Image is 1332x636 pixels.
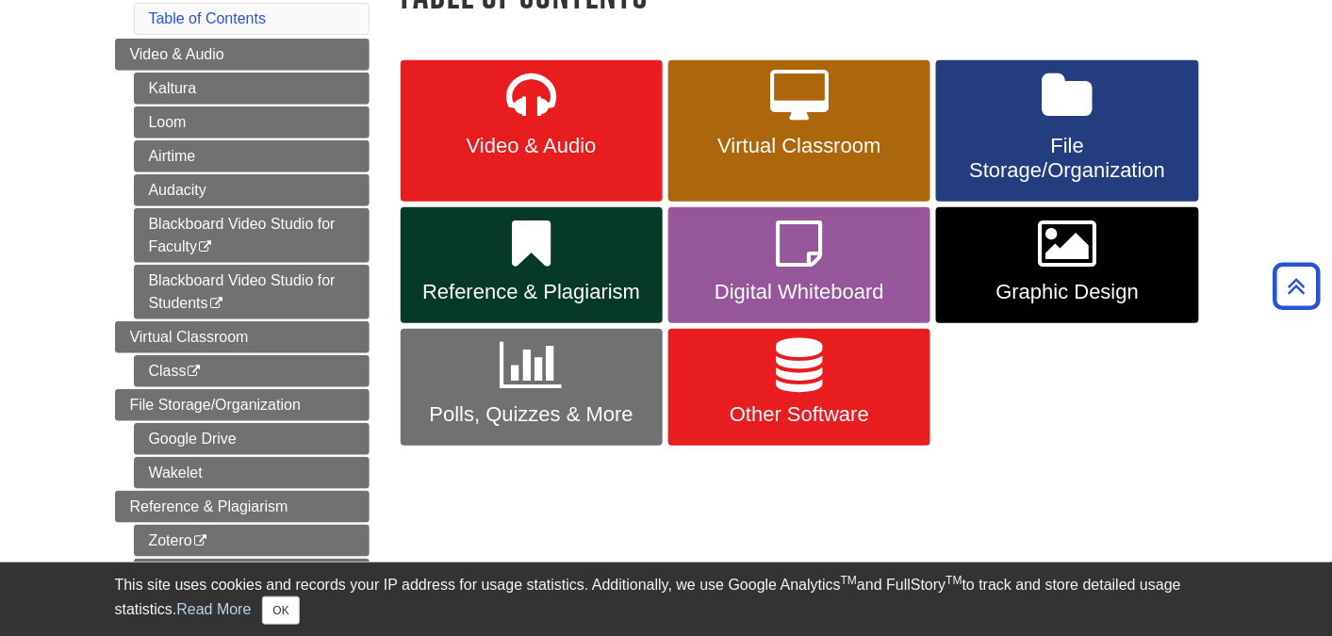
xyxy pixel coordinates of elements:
a: Reference & Plagiarism [401,207,663,324]
a: Back to Top [1267,273,1327,299]
span: Video & Audio [415,134,649,158]
a: Zotero [134,525,370,557]
a: Video & Audio [401,60,663,202]
a: Reference & Plagiarism [115,491,370,523]
div: This site uses cookies and records your IP address for usage statistics. Additionally, we use Goo... [115,574,1218,625]
span: File Storage/Organization [950,134,1184,183]
span: Virtual Classroom [682,134,916,158]
a: Blackboard Video Studio for Faculty [134,208,370,263]
i: This link opens in a new window [208,298,224,310]
span: Virtual Classroom [130,329,249,345]
a: Graphic Design [936,207,1198,324]
a: Wakelet [134,457,370,489]
a: Kaltura [134,73,370,105]
span: Reference & Plagiarism [130,498,288,514]
a: Digital Whiteboard [668,207,930,324]
a: Table of Contents [149,10,267,26]
a: Other Software [668,329,930,446]
span: Digital Whiteboard [682,280,916,304]
i: This link opens in a new window [187,366,203,378]
span: Other Software [682,402,916,427]
a: Airtime [134,140,370,172]
a: File Storage/Organization [936,60,1198,202]
span: File Storage/Organization [130,397,301,413]
span: Graphic Design [950,280,1184,304]
i: This link opens in a new window [192,535,208,547]
span: Polls, Quizzes & More [415,402,649,427]
span: Video & Audio [130,46,224,62]
a: Read More [176,601,251,617]
a: Video & Audio [115,39,370,71]
a: Loom [134,106,370,139]
a: Google Drive [134,423,370,455]
a: SafeAssign [134,559,370,591]
button: Close [262,596,299,625]
a: Polls, Quizzes & More [401,329,663,446]
a: File Storage/Organization [115,389,370,421]
i: This link opens in a new window [197,241,213,253]
a: Blackboard Video Studio for Students [134,265,370,319]
a: Audacity [134,174,370,206]
a: Virtual Classroom [115,321,370,353]
span: Reference & Plagiarism [415,280,649,304]
a: Virtual Classroom [668,60,930,202]
sup: TM [841,574,857,587]
a: Class [134,355,370,387]
sup: TM [946,574,962,587]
